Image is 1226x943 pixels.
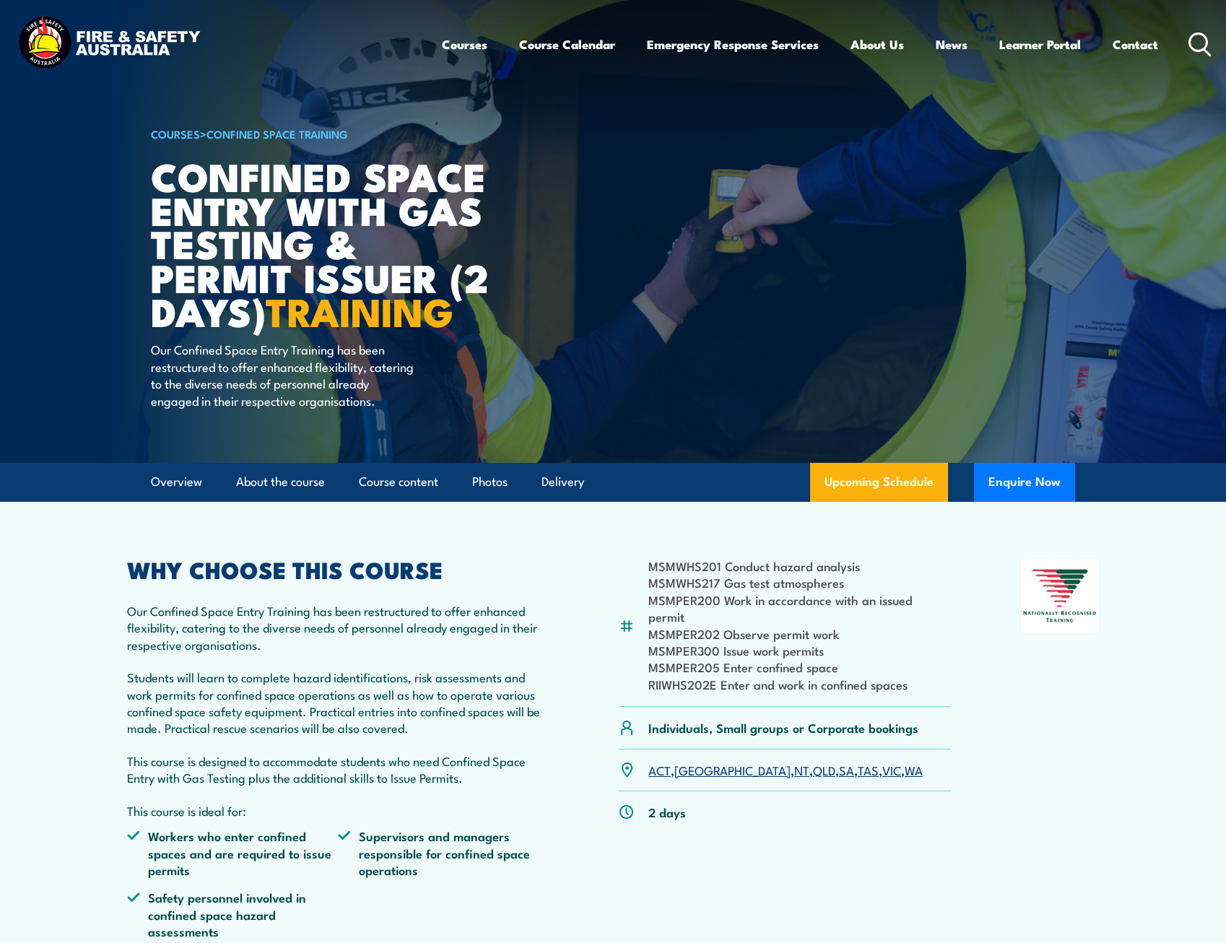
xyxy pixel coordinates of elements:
[648,762,923,778] p: , , , , , , ,
[648,676,951,692] li: RIIWHS202E Enter and work in confined spaces
[127,559,549,579] h2: WHY CHOOSE THIS COURSE
[648,591,951,625] li: MSMPER200 Work in accordance with an issued permit
[858,761,879,778] a: TAS
[648,719,918,736] p: Individuals, Small groups or Corporate bookings
[359,463,438,501] a: Course content
[810,463,948,502] a: Upcoming Schedule
[851,25,904,64] a: About Us
[974,463,1075,502] button: Enquire Now
[999,25,1081,64] a: Learner Portal
[151,463,202,501] a: Overview
[472,463,508,501] a: Photos
[648,804,686,820] p: 2 days
[127,669,549,736] p: Students will learn to complete hazard identifications, risk assessments and work permits for con...
[151,159,508,328] h1: Confined Space Entry with Gas Testing & Permit Issuer (2 days)
[151,125,508,142] h6: >
[127,827,338,878] li: Workers who enter confined spaces and are required to issue permits
[151,126,200,142] a: COURSES
[647,25,819,64] a: Emergency Response Services
[813,761,835,778] a: QLD
[905,761,923,778] a: WA
[127,752,549,786] p: This course is designed to accommodate students who need Confined Space Entry with Gas Testing pl...
[542,463,584,501] a: Delivery
[648,574,951,591] li: MSMWHS217 Gas test atmospheres
[206,126,348,142] a: Confined Space Training
[519,25,615,64] a: Course Calendar
[1113,25,1158,64] a: Contact
[1021,559,1099,633] img: Nationally Recognised Training logo.
[648,761,671,778] a: ACT
[839,761,854,778] a: SA
[338,827,549,878] li: Supervisors and managers responsible for confined space operations
[648,659,951,675] li: MSMPER205 Enter confined space
[936,25,968,64] a: News
[648,625,951,642] li: MSMPER202 Observe permit work
[674,761,791,778] a: [GEOGRAPHIC_DATA]
[127,889,338,939] li: Safety personnel involved in confined space hazard assessments
[266,280,453,340] strong: TRAINING
[151,341,414,409] p: Our Confined Space Entry Training has been restructured to offer enhanced flexibility, catering t...
[127,802,549,819] p: This course is ideal for:
[648,557,951,574] li: MSMWHS201 Conduct hazard analysis
[442,25,487,64] a: Courses
[648,642,951,659] li: MSMPER300 Issue work permits
[127,602,549,653] p: Our Confined Space Entry Training has been restructured to offer enhanced flexibility, catering t...
[882,761,901,778] a: VIC
[236,463,325,501] a: About the course
[794,761,809,778] a: NT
